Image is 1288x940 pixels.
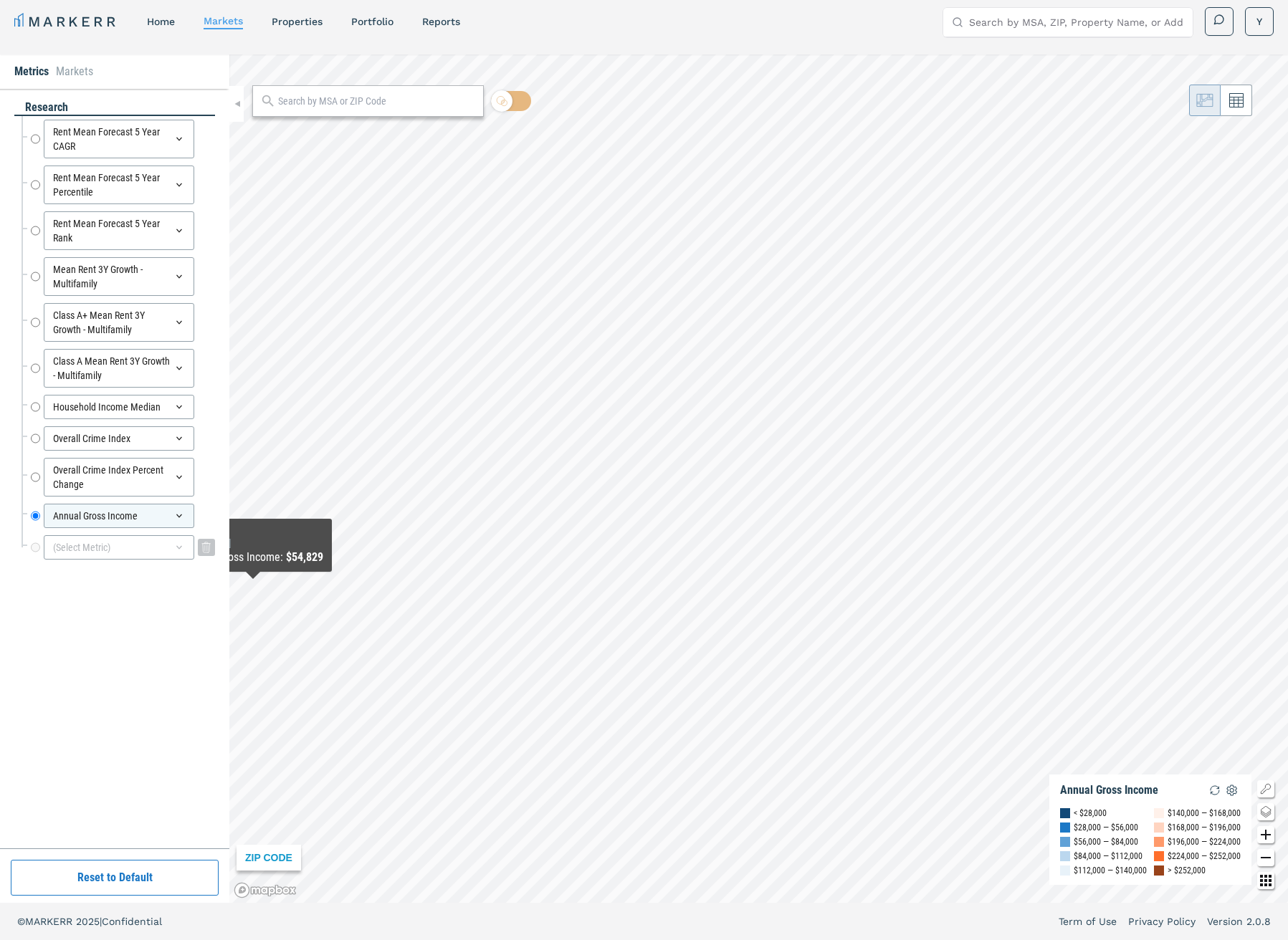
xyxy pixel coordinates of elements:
[237,845,301,871] div: ZIP CODE
[1074,849,1142,863] div: $84,000 — $112,000
[183,524,323,566] div: Map Tooltip Content
[11,860,219,896] button: Reset to Default
[183,537,323,549] div: As of : [DATE]
[278,94,476,109] input: Search by MSA or ZIP Code
[1074,806,1107,820] div: < $28,000
[1168,820,1241,835] div: $168,000 — $196,000
[1257,849,1274,866] button: Zoom out map button
[204,15,243,27] a: markets
[1168,806,1241,820] div: $140,000 — $168,000
[44,257,194,296] div: Mean Rent 3Y Growth - Multifamily
[234,882,297,898] a: Mapbox logo
[147,16,175,27] a: home
[1245,7,1274,36] button: Y
[229,54,1288,903] canvas: Map
[44,535,194,560] div: (Select Metric)
[44,504,194,528] div: Annual Gross Income
[1257,872,1274,889] button: Other options map button
[1074,863,1147,878] div: $112,000 — $140,000
[76,916,102,927] span: 2025 |
[1223,782,1241,799] img: Settings
[286,550,323,564] b: $54,829
[56,63,93,80] li: Markets
[44,349,194,388] div: Class A Mean Rent 3Y Growth - Multifamily
[422,16,460,27] a: reports
[44,458,194,497] div: Overall Crime Index Percent Change
[1074,835,1138,849] div: $56,000 — $84,000
[969,8,1184,37] input: Search by MSA, ZIP, Property Name, or Address
[44,166,194,204] div: Rent Mean Forecast 5 Year Percentile
[1060,783,1158,797] div: Annual Gross Income
[1168,835,1241,849] div: $196,000 — $224,000
[272,16,323,27] a: properties
[1168,849,1241,863] div: $224,000 — $252,000
[14,63,49,80] li: Metrics
[1074,820,1138,835] div: $28,000 — $56,000
[44,120,194,158] div: Rent Mean Forecast 5 Year CAGR
[14,11,118,32] a: MARKERR
[1257,780,1274,797] button: Show/Hide Legend Map Button
[351,16,393,27] a: Portfolio
[1207,914,1271,929] a: Version 2.0.8
[183,524,323,537] div: 29510
[1257,826,1274,843] button: Zoom in map button
[44,395,194,419] div: Household Income Median
[14,100,215,116] div: research
[1206,782,1223,799] img: Reload Legend
[44,426,194,451] div: Overall Crime Index
[44,211,194,250] div: Rent Mean Forecast 5 Year Rank
[102,916,162,927] span: Confidential
[1128,914,1196,929] a: Privacy Policy
[44,303,194,342] div: Class A+ Mean Rent 3Y Growth - Multifamily
[17,916,25,927] span: ©
[183,549,323,566] div: Annual Gross Income :
[1257,803,1274,820] button: Change style map button
[1256,14,1262,29] span: Y
[25,916,76,927] span: MARKERR
[1168,863,1206,878] div: > $252,000
[1059,914,1117,929] a: Term of Use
